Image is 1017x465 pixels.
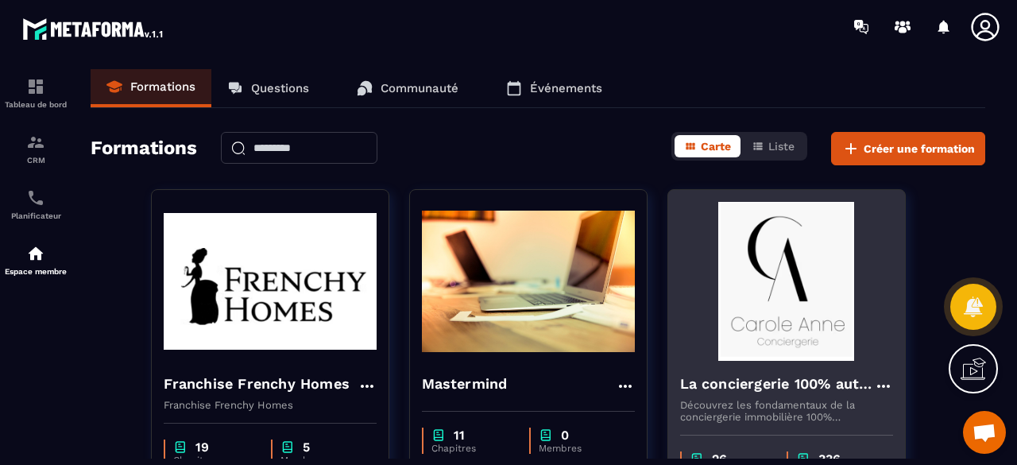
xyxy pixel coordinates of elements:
div: Ouvrir le chat [963,411,1006,454]
img: logo [22,14,165,43]
img: chapter [173,440,188,455]
button: Carte [675,135,741,157]
span: Créer une formation [864,141,975,157]
button: Créer une formation [831,132,985,165]
a: Questions [211,69,325,107]
img: formation-background [164,202,377,361]
img: scheduler [26,188,45,207]
img: formation [26,77,45,96]
h4: La conciergerie 100% automatisée [680,373,874,395]
p: 11 [454,428,465,443]
a: formationformationCRM [4,121,68,176]
h4: Franchise Frenchy Homes [164,373,350,395]
p: 5 [303,440,310,455]
a: formationformationTableau de bord [4,65,68,121]
a: Communauté [341,69,474,107]
p: Tableau de bord [4,100,68,109]
button: Liste [742,135,804,157]
p: Planificateur [4,211,68,220]
a: Formations [91,69,211,107]
h4: Mastermind [422,373,508,395]
img: chapter [431,428,446,443]
p: 19 [195,440,209,455]
p: Espace membre [4,267,68,276]
p: Événements [530,81,602,95]
img: formation [26,133,45,152]
p: Questions [251,81,309,95]
p: Communauté [381,81,458,95]
p: Découvrez les fondamentaux de la conciergerie immobilière 100% automatisée. Cette formation est c... [680,399,893,423]
a: Événements [490,69,618,107]
img: chapter [280,440,295,455]
p: CRM [4,156,68,165]
p: Membres [539,443,619,454]
span: Carte [701,140,731,153]
p: Chapitres [431,443,513,454]
img: formation-background [680,202,893,361]
h2: Formations [91,132,197,165]
img: formation-background [422,202,635,361]
a: automationsautomationsEspace membre [4,232,68,288]
p: Franchise Frenchy Homes [164,399,377,411]
img: chapter [539,428,553,443]
a: schedulerschedulerPlanificateur [4,176,68,232]
img: automations [26,244,45,263]
p: 0 [561,428,569,443]
p: Formations [130,79,195,94]
span: Liste [768,140,795,153]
